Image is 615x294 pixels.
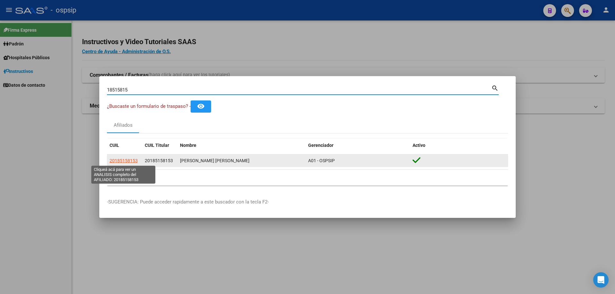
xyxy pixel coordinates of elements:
div: Open Intercom Messenger [593,272,609,288]
span: Gerenciador [308,143,333,148]
span: 20185158153 [110,158,138,163]
span: CUIL [110,143,119,148]
span: 20185158153 [145,158,173,163]
datatable-header-cell: Nombre [177,139,306,152]
mat-icon: remove_red_eye [197,102,205,110]
datatable-header-cell: CUIL [107,139,142,152]
span: ¿Buscaste un formulario de traspaso? - [107,103,191,109]
div: Afiliados [114,122,133,129]
datatable-header-cell: Activo [410,139,508,152]
datatable-header-cell: Gerenciador [306,139,410,152]
span: Activo [413,143,425,148]
span: A01 - OSPSIP [308,158,335,163]
span: Nombre [180,143,196,148]
div: 1 total [107,170,508,186]
div: [PERSON_NAME] [PERSON_NAME] [180,157,303,164]
mat-icon: search [491,84,499,91]
datatable-header-cell: CUIL Titular [142,139,177,152]
span: CUIL Titular [145,143,169,148]
p: -SUGERENCIA: Puede acceder rapidamente a este buscador con la tecla F2- [107,198,508,206]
